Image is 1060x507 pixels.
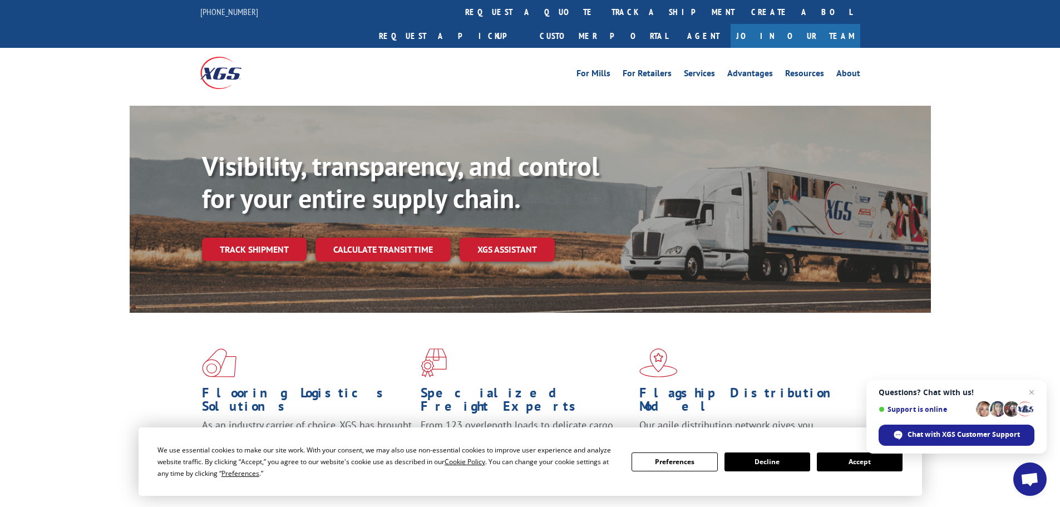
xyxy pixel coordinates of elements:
a: Advantages [727,69,773,81]
button: Decline [724,452,810,471]
h1: Flooring Logistics Solutions [202,386,412,419]
a: For Mills [576,69,610,81]
button: Accept [817,452,903,471]
img: xgs-icon-flagship-distribution-model-red [639,348,678,377]
a: For Retailers [623,69,672,81]
span: Cookie Policy [445,457,485,466]
a: Join Our Team [731,24,860,48]
span: Chat with XGS Customer Support [908,430,1020,440]
a: Agent [676,24,731,48]
a: XGS ASSISTANT [460,238,555,262]
a: [PHONE_NUMBER] [200,6,258,17]
a: Customer Portal [531,24,676,48]
a: Resources [785,69,824,81]
div: Cookie Consent Prompt [139,427,922,496]
a: Open chat [1013,462,1047,496]
a: Request a pickup [371,24,531,48]
button: Preferences [632,452,717,471]
a: Services [684,69,715,81]
span: As an industry carrier of choice, XGS has brought innovation and dedication to flooring logistics... [202,419,412,458]
h1: Flagship Distribution Model [639,386,850,419]
span: Questions? Chat with us! [879,388,1034,397]
a: Track shipment [202,238,307,261]
p: From 123 overlength loads to delicate cargo, our experienced staff knows the best way to move you... [421,419,631,468]
a: Calculate transit time [315,238,451,262]
b: Visibility, transparency, and control for your entire supply chain. [202,149,599,215]
a: About [836,69,860,81]
h1: Specialized Freight Experts [421,386,631,419]
div: We use essential cookies to make our site work. With your consent, we may also use non-essential ... [157,444,618,479]
img: xgs-icon-total-supply-chain-intelligence-red [202,348,236,377]
span: Support is online [879,405,972,414]
img: xgs-icon-focused-on-flooring-red [421,348,447,377]
span: Preferences [221,469,259,478]
span: Our agile distribution network gives you nationwide inventory management on demand. [639,419,844,445]
span: Chat with XGS Customer Support [879,425,1034,446]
